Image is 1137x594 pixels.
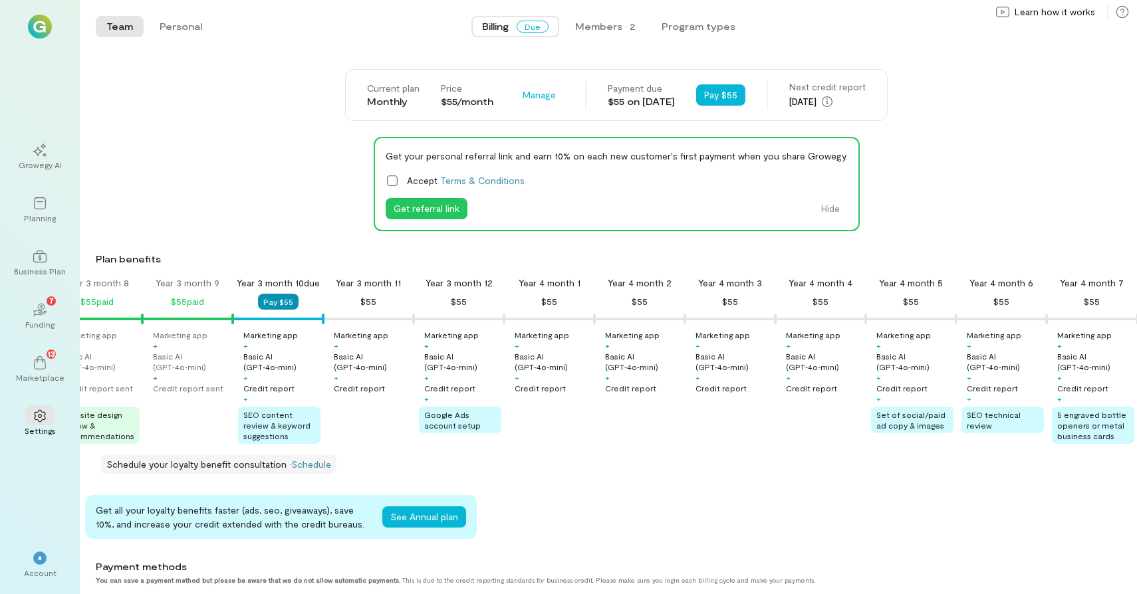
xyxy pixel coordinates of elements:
div: + [515,372,519,383]
div: Monthly [367,95,420,108]
div: Marketing app [424,330,479,340]
a: Growegy AI [16,133,64,181]
div: $55 [451,294,467,310]
div: + [605,340,610,351]
div: Marketing app [876,330,931,340]
div: + [243,340,248,351]
div: $55 paid [80,294,114,310]
div: Credit report [967,383,1018,393]
div: + [967,393,971,404]
div: + [876,340,881,351]
div: $55 paid [171,294,204,310]
button: Team [96,16,144,37]
button: Get referral link [386,198,467,219]
a: Schedule [291,458,331,470]
div: Basic AI (GPT‑4o‑mini) [515,351,592,372]
div: Credit report [1057,383,1108,393]
div: + [695,372,700,383]
div: Marketing app [153,330,207,340]
span: Accept [407,173,525,187]
div: Marketing app [1057,330,1112,340]
div: + [1057,393,1062,404]
div: + [967,372,971,383]
div: Marketing app [605,330,660,340]
div: Credit report [786,383,837,393]
div: Year 4 month 5 [879,276,943,290]
div: + [153,340,158,351]
div: Basic AI (GPT‑4o‑mini) [967,351,1044,372]
div: Basic AI (GPT‑4o‑mini) [424,351,501,372]
div: Marketing app [515,330,569,340]
div: $55 [993,294,1009,310]
button: Pay $55 [258,294,299,310]
span: Manage [523,88,556,102]
span: SEO technical review [967,410,1021,430]
div: Basic AI (GPT‑4o‑mini) [605,351,682,372]
span: Due [517,21,549,33]
div: [DATE] [789,94,866,110]
span: 13 [48,347,55,359]
button: See Annual plan [382,506,466,528]
div: Basic AI (GPT‑4o‑mini) [786,351,863,372]
div: Credit report [695,383,747,393]
div: Account [24,567,57,578]
button: Members · 2 [565,16,646,37]
strong: You can save a payment method but please be aware that we do not allow automatic payments. [96,576,400,584]
div: + [424,393,429,404]
div: + [243,393,248,404]
div: Next credit report [789,80,866,94]
div: $55 [360,294,376,310]
div: Business Plan [14,266,66,276]
div: Marketing app [243,330,298,340]
div: Payment methods [96,560,1027,573]
div: Marketing app [967,330,1021,340]
span: Website design review & recommendations [63,410,134,441]
div: Price [441,82,493,95]
div: + [786,372,791,383]
div: Year 4 month 3 [698,276,762,290]
span: Set of social/paid ad copy & images [876,410,946,430]
div: Settings [25,425,56,436]
div: Marketing app [786,330,840,340]
div: Basic AI (GPT‑4o‑mini) [1057,351,1134,372]
a: Terms & Conditions [440,175,525,186]
div: Basic AI (GPT‑4o‑mini) [876,351,953,372]
div: Basic AI (GPT‑4o‑mini) [334,351,411,372]
div: Year 3 month 10 due [237,276,320,290]
div: $55/month [441,95,493,108]
div: Marketplace [16,372,64,383]
div: Basic AI (GPT‑4o‑mini) [243,351,320,372]
span: Billing [482,20,509,33]
div: Credit report [334,383,385,393]
div: $55 [1084,294,1100,310]
span: 5 engraved bottle openers or metal business cards [1057,410,1126,441]
div: + [424,372,429,383]
span: 7 [49,294,54,306]
div: Credit report sent [153,383,223,393]
div: Year 4 month 4 [789,276,852,290]
a: Business Plan [16,239,64,287]
div: Get your personal referral link and earn 10% on each new customer's first payment when you share ... [386,149,848,163]
div: Manage [515,84,564,106]
div: Year 4 month 2 [608,276,672,290]
button: Pay $55 [696,84,745,106]
div: Plan benefits [96,252,1132,266]
div: Credit report [424,383,475,393]
a: Settings [16,399,64,446]
div: + [243,372,248,383]
div: + [334,372,338,383]
div: Growegy AI [19,159,62,170]
div: + [334,340,338,351]
span: SEO content review & keyword suggestions [243,410,311,441]
div: Credit report sent [63,383,133,393]
div: Members · 2 [575,20,635,33]
div: Get all your loyalty benefits faster (ads, seo, giveaways), save 10%, and increase your credit ex... [96,503,372,531]
div: Credit report [605,383,656,393]
div: + [515,340,519,351]
div: *Account [16,541,64,589]
div: Planning [24,213,56,223]
div: $55 [903,294,919,310]
div: + [786,340,791,351]
div: + [876,372,881,383]
a: Marketplace [16,346,64,393]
